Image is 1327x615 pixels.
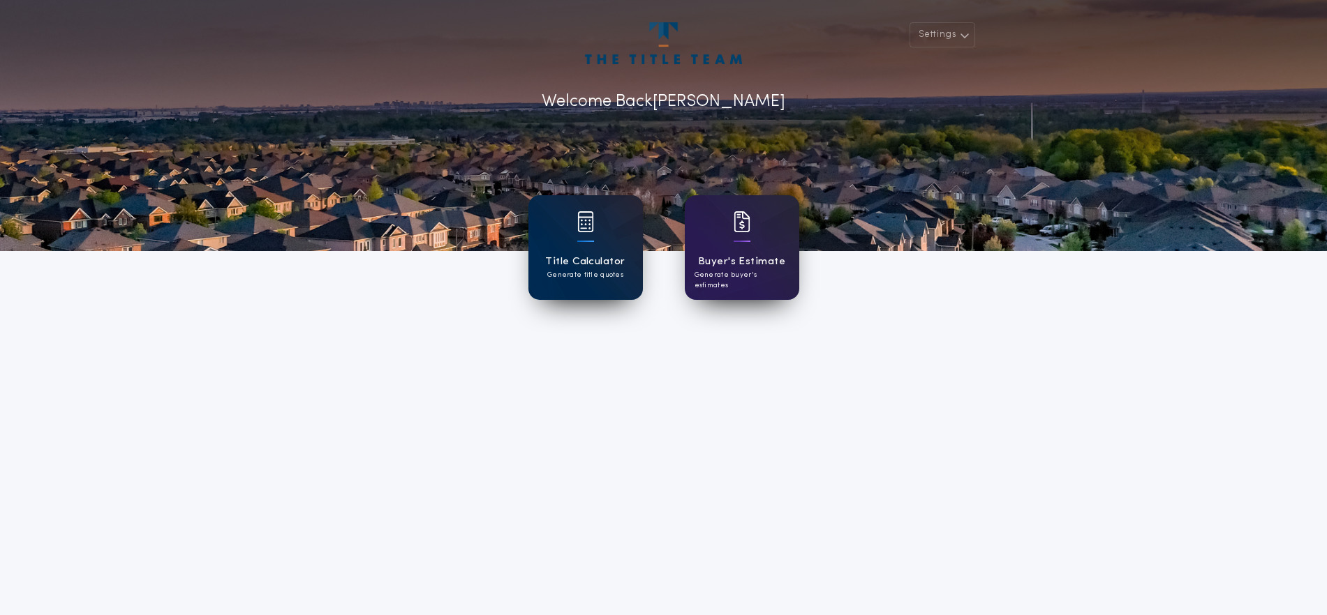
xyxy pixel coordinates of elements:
img: card icon [577,211,594,232]
h1: Title Calculator [545,254,625,270]
p: Welcome Back [PERSON_NAME] [542,89,785,114]
p: Generate title quotes [547,270,623,280]
a: card iconTitle CalculatorGenerate title quotes [528,195,643,300]
button: Settings [910,22,975,47]
img: account-logo [585,22,741,64]
a: card iconBuyer's EstimateGenerate buyer's estimates [685,195,799,300]
h1: Buyer's Estimate [698,254,785,270]
img: card icon [734,211,750,232]
p: Generate buyer's estimates [695,270,789,291]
